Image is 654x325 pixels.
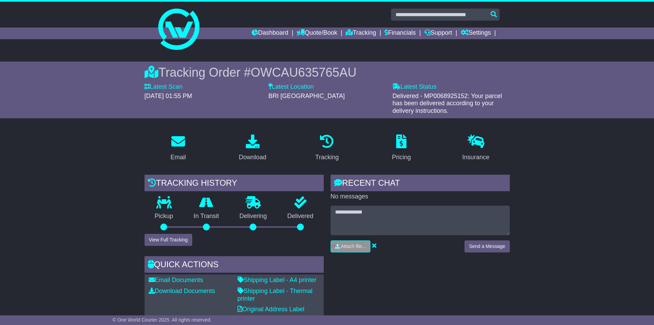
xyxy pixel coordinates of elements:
[166,132,190,164] a: Email
[113,317,212,323] span: © One World Courier 2025. All rights reserved.
[252,28,288,39] a: Dashboard
[331,175,510,193] div: RECENT CHAT
[145,83,183,91] label: Latest Scan
[239,153,266,162] div: Download
[297,28,337,39] a: Quote/Book
[170,153,186,162] div: Email
[464,240,509,252] button: Send a Message
[234,132,271,164] a: Download
[268,93,345,99] span: BRI [GEOGRAPHIC_DATA]
[461,28,491,39] a: Settings
[315,153,339,162] div: Tracking
[183,213,229,220] p: In Transit
[238,288,313,302] a: Shipping Label - Thermal printer
[145,213,184,220] p: Pickup
[462,153,490,162] div: Insurance
[385,28,416,39] a: Financials
[149,277,203,283] a: Email Documents
[392,153,411,162] div: Pricing
[392,93,502,114] span: Delivered - MP0068925152: Your parcel has been delivered according to your delivery instructions.
[268,83,314,91] label: Latest Location
[238,277,317,283] a: Shipping Label - A4 printer
[331,193,510,201] p: No messages
[346,28,376,39] a: Tracking
[392,83,436,91] label: Latest Status
[424,28,452,39] a: Support
[277,213,324,220] p: Delivered
[145,65,510,80] div: Tracking Order #
[145,93,192,99] span: [DATE] 01:55 PM
[458,132,494,164] a: Insurance
[145,256,324,275] div: Quick Actions
[145,175,324,193] div: Tracking history
[388,132,415,164] a: Pricing
[238,306,305,313] a: Original Address Label
[149,288,215,294] a: Download Documents
[311,132,343,164] a: Tracking
[145,234,192,246] button: View Full Tracking
[229,213,277,220] p: Delivering
[251,65,356,79] span: OWCAU635765AU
